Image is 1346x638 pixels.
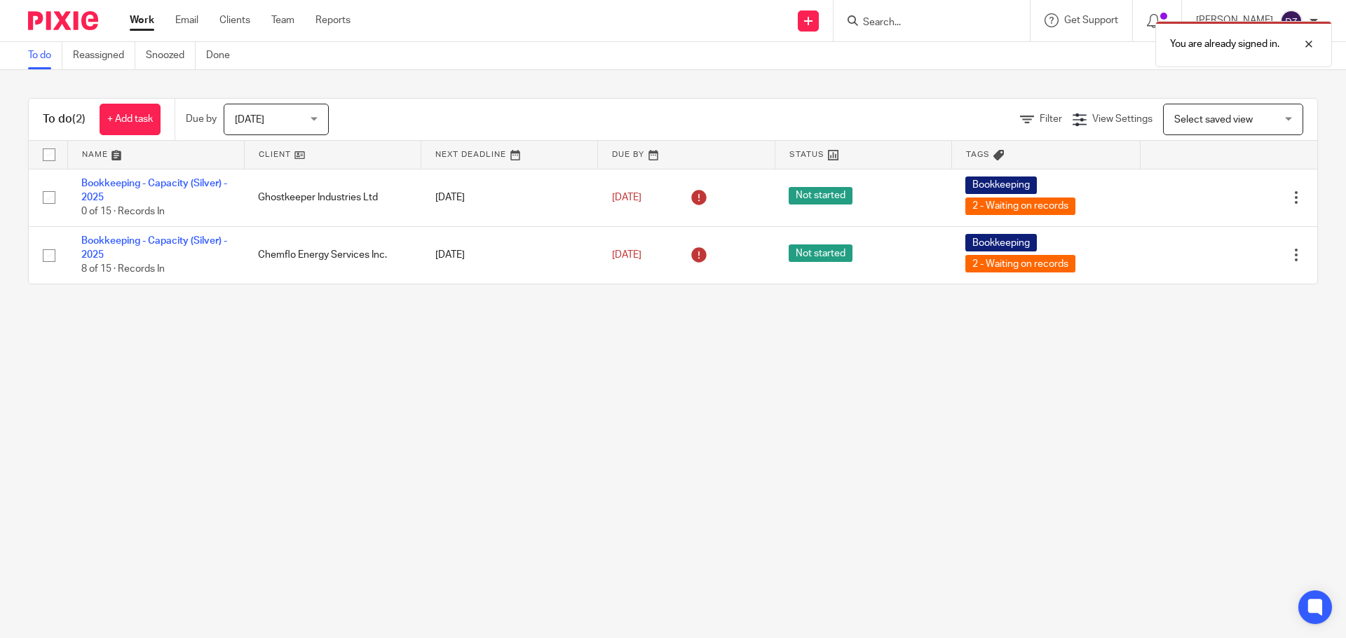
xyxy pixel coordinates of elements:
a: Email [175,13,198,27]
a: Clients [219,13,250,27]
p: Due by [186,112,217,126]
img: Pixie [28,11,98,30]
span: Tags [966,151,990,158]
h1: To do [43,112,86,127]
span: [DATE] [612,193,641,202]
span: Not started [789,244,852,262]
td: Chemflo Energy Services Inc. [244,226,421,284]
a: + Add task [100,104,161,135]
td: Ghostkeeper Industries Ltd [244,169,421,226]
a: Reassigned [73,42,135,69]
a: Bookkeeping - Capacity (Silver) - 2025 [81,236,227,260]
span: 2 - Waiting on records [965,197,1075,215]
span: Bookkeeping [965,234,1037,251]
img: svg%3E [1280,10,1303,32]
a: Done [206,42,240,69]
p: You are already signed in. [1170,37,1279,51]
a: Bookkeeping - Capacity (Silver) - 2025 [81,179,227,202]
span: Bookkeeping [965,176,1037,194]
span: (2) [72,113,86,125]
td: [DATE] [421,226,598,284]
td: [DATE] [421,169,598,226]
span: [DATE] [235,115,264,125]
a: Team [271,13,294,27]
span: 2 - Waiting on records [965,255,1075,272]
span: 0 of 15 · Records In [81,207,165,216]
a: To do [28,42,62,69]
span: View Settings [1092,114,1153,124]
span: Select saved view [1174,115,1253,125]
span: Not started [789,187,852,204]
span: 8 of 15 · Records In [81,265,165,275]
span: [DATE] [612,250,641,260]
a: Work [130,13,154,27]
span: Filter [1040,114,1062,124]
a: Reports [315,13,351,27]
a: Snoozed [146,42,196,69]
